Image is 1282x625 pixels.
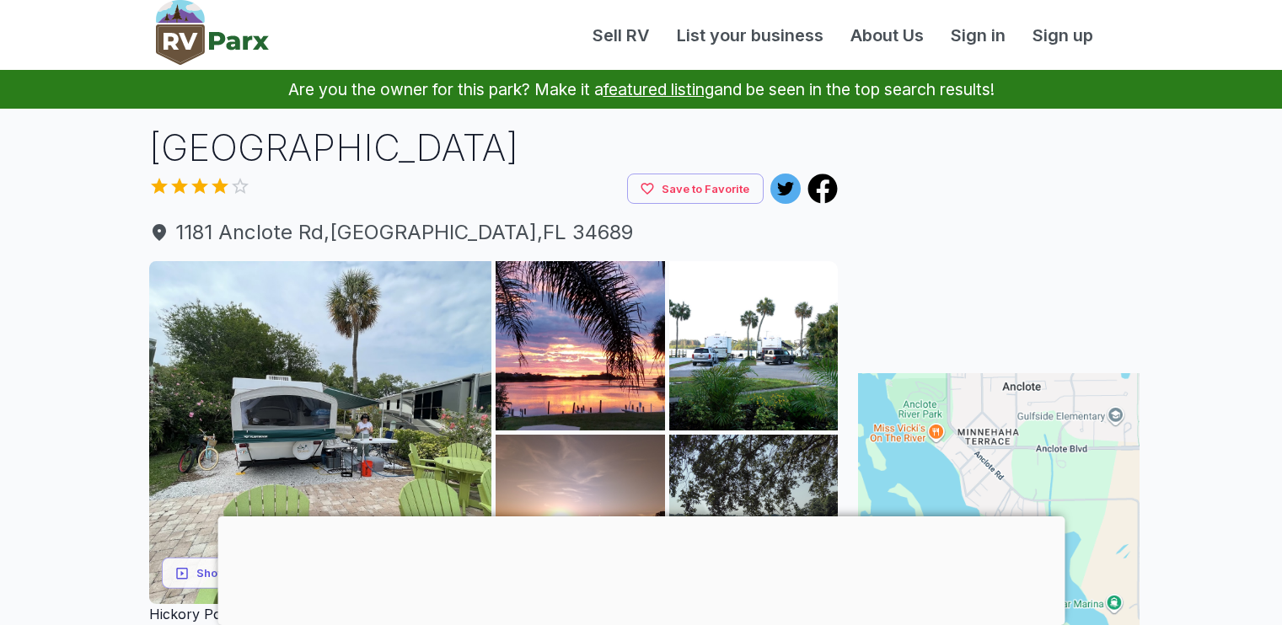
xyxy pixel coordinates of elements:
[627,174,764,205] button: Save to Favorite
[149,217,839,248] a: 1181 Anclote Rd,[GEOGRAPHIC_DATA],FL 34689
[669,261,839,430] img: AAcXr8rRrIhgWx-x0KXUdNlNXv8un8ZK3hR8hUlzX2JoYD9ieCtntnQVhiI1PgY-PpowSx6zOmckzuc6I-HveGnjPXNov6ZZ4...
[937,23,1019,48] a: Sign in
[1019,23,1107,48] a: Sign up
[162,558,297,589] button: Show all photos
[149,122,839,174] h1: [GEOGRAPHIC_DATA]
[579,23,663,48] a: Sell RV
[496,435,665,604] img: AAcXr8qz5PtsKc6MaKImbPJJVMoG8ATHC5KHIm40oeo3M1u6u72w6imeJfmayG5ILCMmym5bfqXKFue3ekroBEnDbip683dP8...
[217,516,1065,621] iframe: Advertisement
[149,261,492,604] img: AAcXr8q1wE1P9BR91YCJuc4Kqs_6g0Awrm86ArwapdGBQ49JjMVE_ttB-eEuwhkIrAH30d6Oy9KabMv4FfIC9sUE8zf0kVtZ7...
[149,217,839,248] span: 1181 Anclote Rd , [GEOGRAPHIC_DATA] , FL 34689
[663,23,837,48] a: List your business
[837,23,937,48] a: About Us
[858,122,1140,333] iframe: Advertisement
[20,70,1262,109] p: Are you the owner for this park? Make it a and be seen in the top search results!
[669,435,839,604] img: AAcXr8qRg1PJMipVuRB9JYOR10sp1COxyeUKEEH4JpoR4-fZVPAyKPy9GCfQdY3Yzl6P8fIW8nyoKytPiwGRWTSqryAsYE5Pf...
[603,79,714,99] a: featured listing
[496,261,665,430] img: AAcXr8pGJcT3k6zvhgLNV3TilpYq-_fXG_5AXaK-3VIrxAaniSOx_TnuU4ePgCF6FblBmYPR_IYXxx9eFqstlJ6KbOO-MfEsE...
